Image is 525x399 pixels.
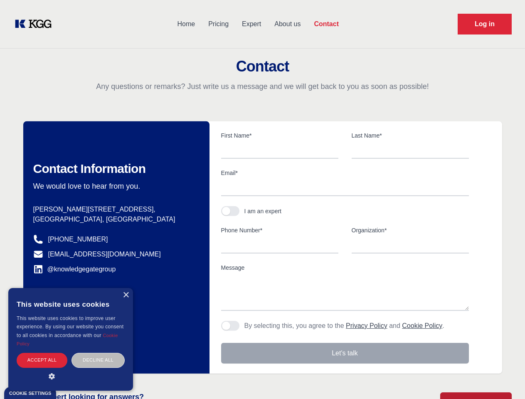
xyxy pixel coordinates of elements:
[352,226,469,234] label: Organization*
[33,214,196,224] p: [GEOGRAPHIC_DATA], [GEOGRAPHIC_DATA]
[33,264,116,274] a: @knowledgegategroup
[221,226,338,234] label: Phone Number*
[402,322,442,329] a: Cookie Policy
[244,207,282,215] div: I am an expert
[48,249,161,259] a: [EMAIL_ADDRESS][DOMAIN_NAME]
[221,264,469,272] label: Message
[123,292,129,298] div: Close
[33,161,196,176] h2: Contact Information
[307,13,345,35] a: Contact
[221,343,469,364] button: Let's talk
[71,353,125,367] div: Decline all
[10,58,515,75] h2: Contact
[221,169,469,177] label: Email*
[221,131,338,140] label: First Name*
[10,81,515,91] p: Any questions or remarks? Just write us a message and we will get back to you as soon as possible!
[48,234,108,244] a: [PHONE_NUMBER]
[170,13,202,35] a: Home
[202,13,235,35] a: Pricing
[244,321,444,331] p: By selecting this, you agree to the and .
[346,322,387,329] a: Privacy Policy
[17,333,118,346] a: Cookie Policy
[13,17,58,31] a: KOL Knowledge Platform: Talk to Key External Experts (KEE)
[268,13,307,35] a: About us
[483,359,525,399] iframe: Chat Widget
[17,315,123,338] span: This website uses cookies to improve user experience. By using our website you consent to all coo...
[33,204,196,214] p: [PERSON_NAME][STREET_ADDRESS],
[9,391,51,396] div: Cookie settings
[458,14,512,34] a: Request Demo
[17,353,67,367] div: Accept all
[352,131,469,140] label: Last Name*
[235,13,268,35] a: Expert
[17,294,125,314] div: This website uses cookies
[33,181,196,191] p: We would love to hear from you.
